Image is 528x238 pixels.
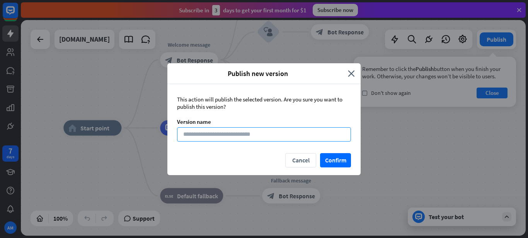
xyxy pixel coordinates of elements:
[6,3,29,26] button: Open LiveChat chat widget
[173,69,342,78] span: Publish new version
[285,153,316,167] button: Cancel
[348,69,355,78] i: close
[320,153,351,167] button: Confirm
[177,96,351,110] div: This action will publish the selected version. Are you sure you want to publish this version?
[177,118,351,125] div: Version name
